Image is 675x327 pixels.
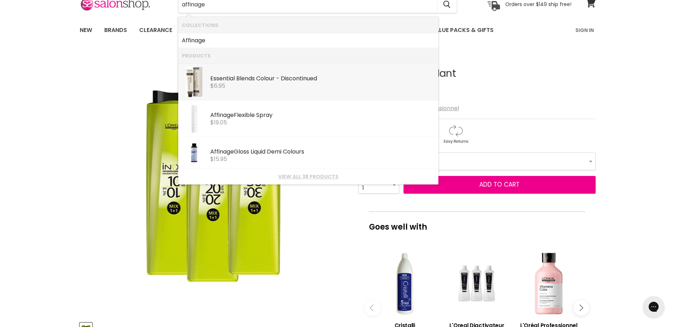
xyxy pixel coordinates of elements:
img: 9329633006700.400_200x.jpg [186,67,202,97]
li: Products: Affinage Gloss Liquid Demi Colours [178,137,438,168]
li: Products [178,48,438,64]
button: Add to cart [404,176,596,194]
b: Affinage [210,148,234,156]
li: Collections: Affinage [178,33,438,48]
div: L'Oreal Inoa Oxydant image. Click or Scroll to Zoom. [80,50,346,316]
img: 000__46116.webp [182,140,207,165]
iframe: Gorgias live chat messenger [639,294,668,320]
div: Essential Blends Colour - Discontinued [210,75,435,83]
img: L'Oreal Inoa Oxydant [129,59,295,307]
img: FLEXIBLESPRAYCMYK300_200x.jpg [190,104,198,134]
h1: L'Oreal Inoa Oxydant [358,68,596,79]
span: $15.95 [210,155,227,163]
a: New [74,23,97,38]
img: returns.gif [437,123,474,145]
p: Orders over $149 ship free! [505,1,571,7]
div: Flexible Spray [210,112,435,119]
li: View All [178,168,438,184]
div: Gloss Liquid Demi Colours [210,149,435,156]
a: Value Packs & Gifts [426,23,499,38]
a: Sign In [571,23,598,38]
li: Products: Affinage Flexible Spray [178,100,438,137]
a: View all 38 products [182,174,435,179]
p: Goes well with [369,211,585,235]
nav: Main [71,20,605,41]
b: Affinage [182,36,205,44]
span: $6.95 [210,82,225,90]
b: Affinage [210,111,234,119]
select: Quantity [358,176,399,194]
span: $19.05 [210,118,227,127]
li: Collections [178,17,438,33]
li: Products: Essential Blends Colour - Discontinued [178,64,438,100]
a: Brands [99,23,132,38]
ul: Main menu [74,20,535,41]
a: Clearance [134,23,178,38]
